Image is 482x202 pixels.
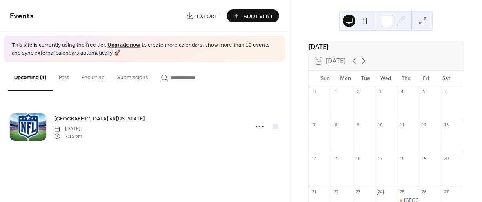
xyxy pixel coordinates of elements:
span: [DATE] [54,126,82,133]
span: Add Event [244,12,273,20]
div: [DATE] [309,42,463,51]
div: 21 [311,189,317,195]
div: 25 [399,189,405,195]
div: 11 [399,122,405,128]
span: This site is currently using the free tier. to create more calendars, show more than 10 events an... [12,42,277,57]
a: Upgrade now [107,40,140,51]
div: 24 [377,189,383,195]
div: 8 [333,122,339,128]
div: 6 [443,89,449,95]
div: 1 [333,89,339,95]
div: 18 [399,155,405,161]
button: Upcoming (1) [8,62,53,91]
div: Mon [335,71,356,86]
div: 26 [421,189,427,195]
div: 5 [421,89,427,95]
span: Export [197,12,218,20]
a: [GEOGRAPHIC_DATA] @ [US_STATE] [54,114,145,123]
a: Export [180,9,224,22]
div: 15 [333,155,339,161]
div: Sun [315,71,335,86]
div: Tue [355,71,376,86]
div: 16 [355,155,361,161]
span: Events [10,9,34,24]
div: Wed [376,71,396,86]
div: 14 [311,155,317,161]
div: 3 [377,89,383,95]
div: Thu [396,71,416,86]
button: Recurring [75,62,111,90]
div: 4 [399,89,405,95]
div: 17 [377,155,383,161]
button: Past [53,62,75,90]
div: 31 [311,89,317,95]
div: 9 [355,122,361,128]
div: 22 [333,189,339,195]
button: Submissions [111,62,155,90]
div: 12 [421,122,427,128]
div: 10 [377,122,383,128]
div: 19 [421,155,427,161]
span: [GEOGRAPHIC_DATA] @ [US_STATE] [54,115,145,123]
div: Sat [436,71,457,86]
div: 7 [311,122,317,128]
div: Fri [416,71,437,86]
span: 7:15 pm [54,133,82,140]
div: 23 [355,189,361,195]
div: 2 [355,89,361,95]
div: 13 [443,122,449,128]
button: Add Event [227,9,279,22]
div: 27 [443,189,449,195]
div: 20 [443,155,449,161]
